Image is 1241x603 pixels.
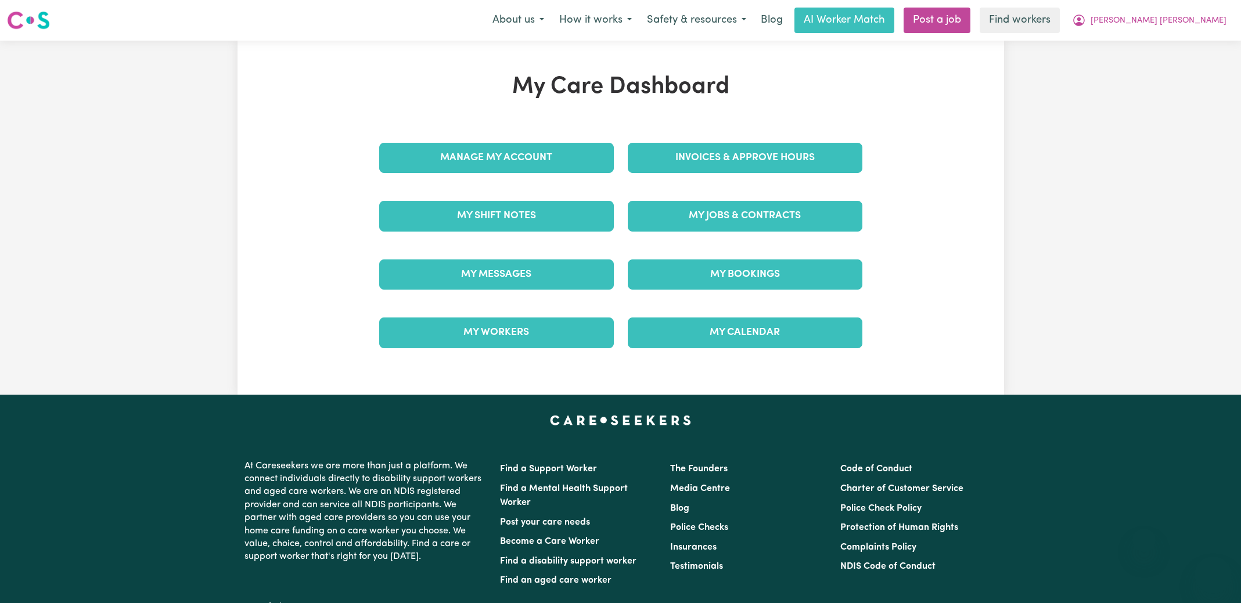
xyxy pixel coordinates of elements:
a: Invoices & Approve Hours [628,143,862,173]
a: Blog [754,8,790,33]
a: My Messages [379,259,614,290]
a: My Jobs & Contracts [628,201,862,231]
a: Blog [670,504,689,513]
a: Find an aged care worker [500,576,611,585]
a: Charter of Customer Service [840,484,963,493]
button: About us [485,8,552,33]
a: Media Centre [670,484,730,493]
a: Careseekers home page [550,416,691,425]
a: Find a Support Worker [500,464,597,474]
a: Manage My Account [379,143,614,173]
a: Become a Care Worker [500,537,599,546]
a: Protection of Human Rights [840,523,958,532]
a: AI Worker Match [794,8,894,33]
a: Find workers [980,8,1060,33]
img: Careseekers logo [7,10,50,31]
p: At Careseekers we are more than just a platform. We connect individuals directly to disability su... [244,455,486,568]
a: Find a Mental Health Support Worker [500,484,628,507]
a: The Founders [670,464,728,474]
a: My Calendar [628,317,862,348]
button: Safety & resources [639,8,754,33]
a: Police Check Policy [840,504,922,513]
a: NDIS Code of Conduct [840,562,936,571]
a: Careseekers logo [7,7,50,34]
span: [PERSON_NAME] [PERSON_NAME] [1091,15,1226,27]
a: Testimonials [670,562,723,571]
a: My Shift Notes [379,201,614,231]
a: Insurances [670,543,717,552]
a: Complaints Policy [840,543,916,552]
a: Post a job [904,8,970,33]
a: My Workers [379,317,614,348]
a: Code of Conduct [840,464,912,474]
a: Police Checks [670,523,728,532]
button: My Account [1064,8,1234,33]
button: How it works [552,8,639,33]
iframe: Button to launch messaging window [1195,557,1232,594]
a: Find a disability support worker [500,557,636,566]
a: My Bookings [628,259,862,290]
a: Post your care needs [500,518,590,527]
h1: My Care Dashboard [372,73,869,101]
iframe: Close message [1132,529,1156,552]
